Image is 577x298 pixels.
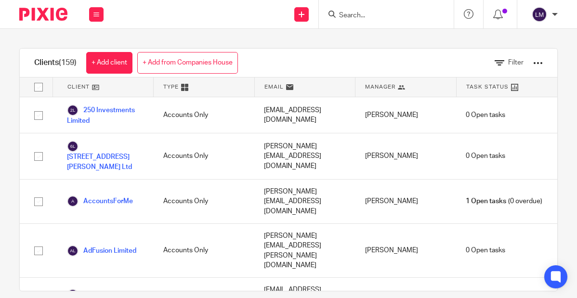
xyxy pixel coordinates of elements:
span: Task Status [466,83,509,91]
img: svg%3E [532,7,547,22]
span: Manager [365,83,395,91]
h1: Clients [34,58,77,68]
span: Filter [508,59,524,66]
div: [PERSON_NAME][EMAIL_ADDRESS][PERSON_NAME][DOMAIN_NAME] [254,224,355,277]
img: svg%3E [67,245,79,257]
span: Type [163,83,179,91]
span: 0 Open tasks [466,151,505,161]
div: Accounts Only [154,224,255,277]
span: (0 overdue) [466,196,542,206]
a: AdFusion Limited [67,245,136,257]
a: [STREET_ADDRESS][PERSON_NAME] Ltd [67,141,144,172]
div: [PERSON_NAME] [355,224,457,277]
span: 0 Open tasks [466,110,505,120]
span: (159) [59,59,77,66]
img: svg%3E [67,141,79,152]
span: 1 Open tasks [466,196,506,206]
div: Accounts Only [154,97,255,133]
input: Select all [29,78,48,96]
a: 250 Investments Limited [67,104,144,126]
div: Accounts Only [154,133,255,179]
img: svg%3E [67,195,79,207]
div: [EMAIL_ADDRESS][DOMAIN_NAME] [254,97,355,133]
a: AccountsForMe [67,195,133,207]
div: [PERSON_NAME][EMAIL_ADDRESS][DOMAIN_NAME] [254,133,355,179]
img: Pixie [19,8,67,21]
input: Search [338,12,425,20]
div: Accounts Only [154,180,255,223]
div: [PERSON_NAME] [355,97,457,133]
div: [PERSON_NAME][EMAIL_ADDRESS][DOMAIN_NAME] [254,180,355,223]
img: svg%3E [67,104,79,116]
a: + Add from Companies House [137,52,238,74]
span: 0 Open tasks [466,246,505,255]
div: [PERSON_NAME] [355,180,457,223]
span: Client [67,83,90,91]
div: [PERSON_NAME] [355,133,457,179]
a: + Add client [86,52,132,74]
span: Email [264,83,284,91]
